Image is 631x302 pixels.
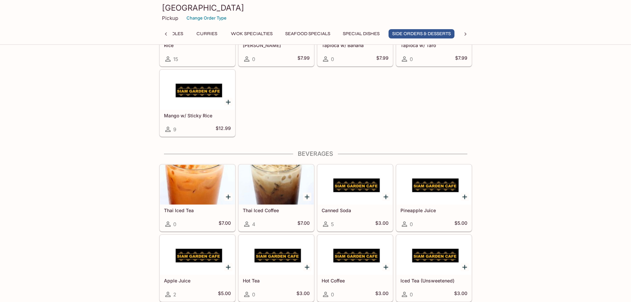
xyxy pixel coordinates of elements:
[317,235,393,302] a: Hot Coffee0$3.00
[410,221,413,227] span: 0
[252,221,255,227] span: 4
[218,290,231,298] h5: $5.00
[396,235,472,302] a: Iced Tea (Unsweetened)0$3.00
[243,278,310,283] h5: Hot Tea
[339,29,383,38] button: Special Dishes
[162,3,469,13] h3: [GEOGRAPHIC_DATA]
[331,56,334,62] span: 0
[160,70,235,137] a: Mango w/ Sticky Rice9$12.99
[454,290,467,298] h5: $3.00
[296,290,310,298] h5: $3.00
[317,164,393,231] a: Canned Soda5$3.00
[164,42,231,48] h5: Rice
[396,165,471,205] div: Pineapple Juice
[164,278,231,283] h5: Apple Juice
[297,220,310,228] h5: $7.00
[322,42,389,48] h5: Tapioca w/ Banana
[375,290,389,298] h5: $3.00
[239,165,314,205] div: Thai Iced Coffee
[239,235,314,275] div: Hot Tea
[252,56,255,62] span: 0
[243,208,310,213] h5: Thai Iced Coffee
[192,29,222,38] button: Curries
[303,193,311,201] button: Add Thai Iced Coffee
[322,278,389,283] h5: Hot Coffee
[162,15,178,21] p: Pickup
[173,56,178,62] span: 15
[297,55,310,63] h5: $7.99
[410,56,413,62] span: 0
[410,291,413,298] span: 0
[160,235,235,275] div: Apple Juice
[400,278,467,283] h5: Iced Tea (Unsweetened)
[238,235,314,302] a: Hot Tea0$3.00
[227,29,276,38] button: Wok Specialties
[224,98,233,106] button: Add Mango w/ Sticky Rice
[224,263,233,271] button: Add Apple Juice
[331,221,334,227] span: 5
[461,263,469,271] button: Add Iced Tea (Unsweetened)
[400,42,467,48] h5: Tapioca w/ Taro
[252,291,255,298] span: 0
[461,193,469,201] button: Add Pineapple Juice
[184,13,230,23] button: Change Order Type
[282,29,334,38] button: Seafood Specials
[164,208,231,213] h5: Thai Iced Tea
[216,125,231,133] h5: $12.99
[238,164,314,231] a: Thai Iced Coffee4$7.00
[160,235,235,302] a: Apple Juice2$5.00
[400,208,467,213] h5: Pineapple Juice
[173,126,176,133] span: 9
[382,263,390,271] button: Add Hot Coffee
[454,220,467,228] h5: $5.00
[318,165,393,205] div: Canned Soda
[160,165,235,205] div: Thai Iced Tea
[455,55,467,63] h5: $7.99
[396,164,472,231] a: Pineapple Juice0$5.00
[322,208,389,213] h5: Canned Soda
[331,291,334,298] span: 0
[303,263,311,271] button: Add Hot Tea
[382,193,390,201] button: Add Canned Soda
[160,70,235,110] div: Mango w/ Sticky Rice
[375,220,389,228] h5: $3.00
[396,235,471,275] div: Iced Tea (Unsweetened)
[318,235,393,275] div: Hot Coffee
[159,150,472,157] h4: Beverages
[376,55,389,63] h5: $7.99
[219,220,231,228] h5: $7.00
[243,42,310,48] h5: [PERSON_NAME]
[173,291,176,298] span: 2
[389,29,454,38] button: Side Orders & Desserts
[173,221,176,227] span: 0
[164,113,231,118] h5: Mango w/ Sticky Rice
[160,164,235,231] a: Thai Iced Tea0$7.00
[224,193,233,201] button: Add Thai Iced Tea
